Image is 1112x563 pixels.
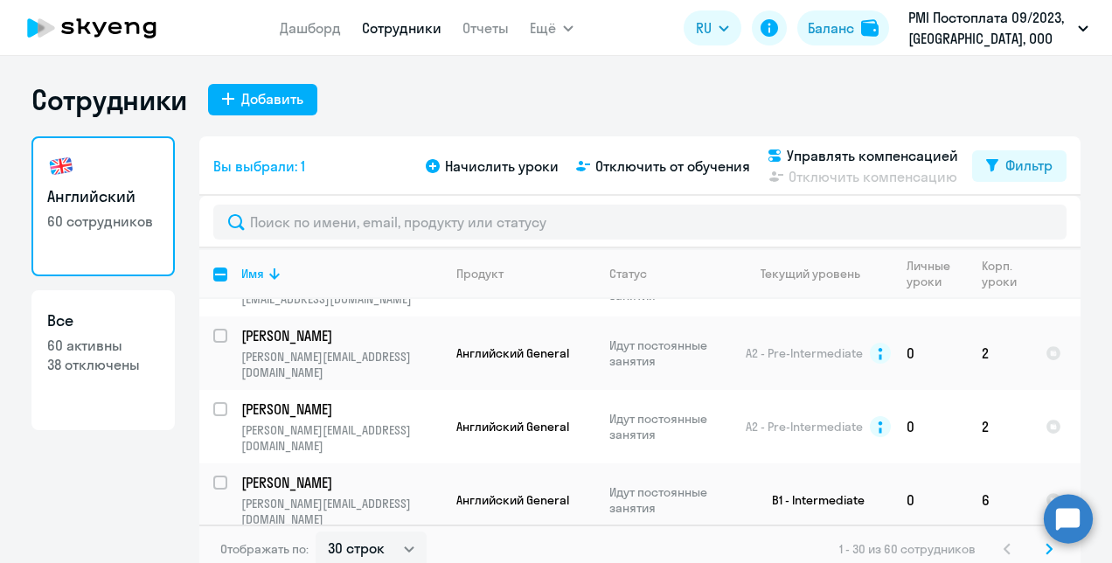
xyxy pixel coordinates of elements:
[47,185,159,208] h3: Английский
[280,19,341,37] a: Дашборд
[47,336,159,355] p: 60 активны
[456,266,504,281] div: Продукт
[31,136,175,276] a: Английский60 сотрудников
[746,419,863,434] span: A2 - Pre-Intermediate
[241,473,439,492] p: [PERSON_NAME]
[696,17,712,38] span: RU
[982,258,1031,289] div: Корп. уроки
[208,84,317,115] button: Добавить
[839,541,976,557] span: 1 - 30 из 60 сотрудников
[893,463,968,537] td: 0
[609,484,729,516] p: Идут постоянные занятия
[241,326,439,345] p: [PERSON_NAME]
[861,19,879,37] img: balance
[900,7,1097,49] button: PMI Постоплата 09/2023, [GEOGRAPHIC_DATA], ООО
[530,17,556,38] span: Ещё
[241,422,441,454] p: [PERSON_NAME][EMAIL_ADDRESS][DOMAIN_NAME]
[907,258,956,289] div: Личные уроки
[908,7,1071,49] p: PMI Постоплата 09/2023, [GEOGRAPHIC_DATA], ООО
[609,266,729,281] div: Статус
[241,400,439,419] p: [PERSON_NAME]
[684,10,741,45] button: RU
[241,473,441,492] a: [PERSON_NAME]
[31,290,175,430] a: Все60 активны38 отключены
[241,291,441,307] p: [EMAIL_ADDRESS][DOMAIN_NAME]
[241,266,264,281] div: Имя
[907,258,967,289] div: Личные уроки
[530,10,573,45] button: Ещё
[746,345,863,361] span: A2 - Pre-Intermediate
[982,258,1019,289] div: Корп. уроки
[730,463,893,537] td: B1 - Intermediate
[241,496,441,527] p: [PERSON_NAME][EMAIL_ADDRESS][DOMAIN_NAME]
[456,419,569,434] span: Английский General
[595,156,750,177] span: Отключить от обучения
[968,316,1032,390] td: 2
[220,541,309,557] span: Отображать по:
[609,266,647,281] div: Статус
[241,400,441,419] a: [PERSON_NAME]
[462,19,509,37] a: Отчеты
[787,145,958,166] span: Управлять компенсацией
[213,205,1067,240] input: Поиск по имени, email, продукту или статусу
[609,337,729,369] p: Идут постоянные занятия
[456,345,569,361] span: Английский General
[1005,155,1053,176] div: Фильтр
[761,266,860,281] div: Текущий уровень
[968,390,1032,463] td: 2
[241,326,441,345] a: [PERSON_NAME]
[241,88,303,109] div: Добавить
[972,150,1067,182] button: Фильтр
[968,463,1032,537] td: 6
[808,17,854,38] div: Баланс
[456,266,594,281] div: Продукт
[241,349,441,380] p: [PERSON_NAME][EMAIL_ADDRESS][DOMAIN_NAME]
[31,82,187,117] h1: Сотрудники
[744,266,892,281] div: Текущий уровень
[47,355,159,374] p: 38 отключены
[797,10,889,45] button: Балансbalance
[47,152,75,180] img: english
[445,156,559,177] span: Начислить уроки
[362,19,441,37] a: Сотрудники
[893,390,968,463] td: 0
[241,266,441,281] div: Имя
[47,212,159,231] p: 60 сотрудников
[893,316,968,390] td: 0
[47,309,159,332] h3: Все
[609,411,729,442] p: Идут постоянные занятия
[456,492,569,508] span: Английский General
[213,156,305,177] span: Вы выбрали: 1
